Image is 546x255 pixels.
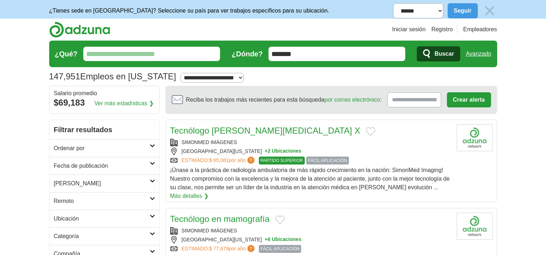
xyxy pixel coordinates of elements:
span: ? [247,157,255,164]
img: Logotipo de la empresa [457,124,493,151]
h2: Remoto [54,197,150,205]
label: ¿Dónde? [232,48,263,59]
img: Logotipo de Adzuna [49,22,110,38]
span: $ 65,081 [209,157,229,163]
div: SIMONMED IMÁGENES [170,139,451,146]
p: ¿Tienes sede en [GEOGRAPHIC_DATA]? Seleccione su país para ver trabajos específicos para su ubica... [49,6,330,15]
font: [GEOGRAPHIC_DATA][US_STATE] [182,148,262,155]
button: +6 Ubicaciones [265,236,301,244]
font: ESTIMADO: por año [182,246,246,251]
font: [GEOGRAPHIC_DATA][US_STATE] [182,236,262,244]
h2: Filtrar resultados [50,120,159,139]
span: 147,951 [49,70,80,83]
h2: Ordenar por [54,144,150,153]
a: Fecha de publicación [50,157,159,175]
button: Seguir [448,3,478,18]
a: Ordenar por [50,139,159,157]
h2: Categoría [54,232,150,241]
div: $69,183 [54,96,155,109]
a: Tecnólogo en mamografía [170,214,270,224]
font: 2 Ubicaciones [267,148,301,155]
a: Ver más estadísticas ❯ [94,99,154,108]
span: + [265,148,267,155]
button: Agregar a trabajos favoritos [366,127,375,136]
a: ESTIMADO:$ 77,679por año? [182,245,256,253]
h2: Fecha de publicación [54,162,150,170]
img: icon_close_no_bg.svg [482,3,497,18]
img: Logotipo de la empresa [457,213,493,240]
a: Remoto [50,192,159,210]
a: Más detalles ❯ [170,192,209,200]
font: 6 Ubicaciones [267,236,301,244]
button: Agregar a trabajos favoritos [275,215,285,224]
div: SIMONMED IMÁGENES [170,227,451,235]
a: [PERSON_NAME] [50,175,159,192]
font: ESTIMADO: por año [182,157,246,163]
button: +2 Ubicaciones [265,148,301,155]
a: por correo electrónico [325,97,380,103]
span: ? [247,245,255,252]
a: Iniciar sesión [392,25,425,34]
h2: Ubicación [54,214,150,223]
a: Categoría [50,227,159,245]
label: ¿Qué? [55,48,78,59]
a: Tecnólogo [PERSON_NAME][MEDICAL_DATA] X [170,126,360,135]
a: ESTIMADO:$ 65,081por año? [182,157,256,164]
span: FÁCIL APLICACIÓN [306,157,349,164]
span: ¡Únase a la práctica de radiología ambulatoria de más rápido crecimiento en la nación: SimonMed I... [170,167,450,190]
font: Empleos en [US_STATE] [80,71,176,81]
div: Salario promedio [54,91,155,96]
span: PARTIDO SUPERIOR [259,157,305,164]
span: Reciba los trabajos más recientes para esta búsqueda : [186,96,382,104]
span: + [265,236,267,244]
a: Ubicación [50,210,159,227]
span: FÁCIL APLICACIÓN [259,245,302,253]
span: $ 77,679 [209,246,229,251]
h2: [PERSON_NAME] [54,179,150,188]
